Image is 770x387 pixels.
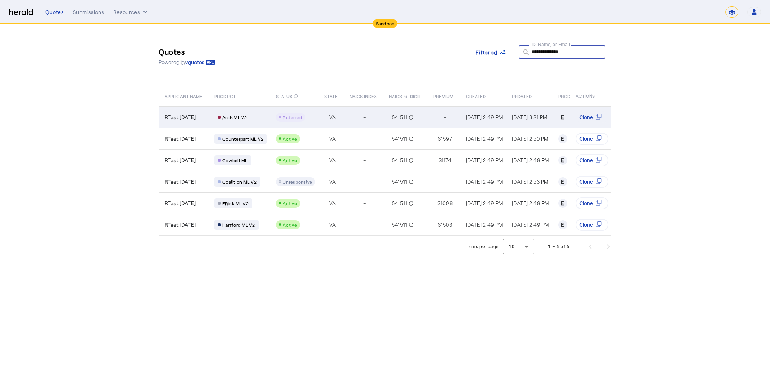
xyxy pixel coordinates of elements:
[548,243,569,250] div: 1 – 6 of 6
[159,46,215,57] h3: Quotes
[222,114,247,120] span: Arch ML V2
[512,135,548,142] span: [DATE] 2:50 PM
[214,92,236,100] span: PRODUCT
[113,8,149,16] button: Resources dropdown menu
[363,135,366,143] span: -
[558,156,567,165] div: E
[558,199,567,208] div: E
[512,92,532,100] span: UPDATED
[440,200,453,207] span: 1698
[558,92,583,100] span: PRODUCER
[392,135,407,143] span: 541511
[558,220,567,229] div: E
[466,243,500,250] div: Items per page:
[444,178,446,186] span: -
[329,157,336,164] span: VA
[476,48,497,56] span: Filtered
[407,114,414,121] mat-icon: info_outline
[283,201,297,206] span: Active
[470,45,513,59] button: Filtered
[466,221,503,228] span: [DATE] 2:49 PM
[294,92,298,100] mat-icon: info_outline
[407,135,414,143] mat-icon: info_outline
[407,157,414,164] mat-icon: info_outline
[531,41,570,47] mat-label: ID, Name, or Email
[165,178,196,186] span: RTest [DATE]
[9,9,33,16] img: Herald Logo
[438,135,441,143] span: $
[439,157,442,164] span: $
[558,113,567,122] div: E
[570,85,612,106] th: ACTIONS
[392,157,407,164] span: 541511
[283,222,297,227] span: Active
[512,114,547,120] span: [DATE] 3:21 PM
[329,221,336,229] span: VA
[363,157,366,164] span: -
[159,85,658,236] table: Table view of all quotes submitted by your platform
[363,178,366,186] span: -
[283,136,297,141] span: Active
[579,200,593,207] span: Clone
[579,221,593,229] span: Clone
[442,157,451,164] span: 1174
[466,135,503,142] span: [DATE] 2:49 PM
[466,92,486,100] span: CREATED
[512,221,549,228] span: [DATE] 2:49 PM
[466,178,503,185] span: [DATE] 2:49 PM
[407,200,414,207] mat-icon: info_outline
[373,19,397,28] div: Sandbox
[283,115,302,120] span: Referred
[576,133,608,145] button: Clone
[165,200,196,207] span: RTest [DATE]
[558,177,567,186] div: E
[222,136,263,142] span: Counterpart ML V2
[392,178,407,186] span: 541511
[350,92,377,100] span: NAICS INDEX
[329,135,336,143] span: VA
[392,200,407,207] span: 541511
[438,221,441,229] span: $
[283,179,312,184] span: Unresponsive
[222,222,255,228] span: Hartford ML V2
[165,221,196,229] span: RTest [DATE]
[576,154,608,166] button: Clone
[222,157,248,163] span: Cowbell ML
[73,8,104,16] div: Submissions
[165,92,202,100] span: APPLICANT NAME
[159,58,215,66] p: Powered by
[165,114,196,121] span: RTest [DATE]
[407,178,414,186] mat-icon: info_outline
[519,48,531,58] mat-icon: search
[576,176,608,188] button: Clone
[576,219,608,231] button: Clone
[512,178,548,185] span: [DATE] 2:53 PM
[441,221,452,229] span: 1503
[579,178,593,186] span: Clone
[576,197,608,209] button: Clone
[579,157,593,164] span: Clone
[363,114,366,121] span: -
[363,221,366,229] span: -
[433,92,454,100] span: PREMIUM
[392,114,407,121] span: 541511
[329,200,336,207] span: VA
[437,200,440,207] span: $
[558,134,567,143] div: E
[392,221,407,229] span: 541511
[512,200,549,206] span: [DATE] 2:49 PM
[576,111,608,123] button: Clone
[579,114,593,121] span: Clone
[186,58,215,66] a: /quotes
[222,200,249,206] span: ERisk ML V2
[283,158,297,163] span: Active
[329,114,336,121] span: VA
[363,200,366,207] span: -
[466,157,503,163] span: [DATE] 2:49 PM
[329,178,336,186] span: VA
[165,157,196,164] span: RTest [DATE]
[324,92,337,100] span: STATE
[222,179,257,185] span: Coalition ML V2
[466,200,503,206] span: [DATE] 2:49 PM
[45,8,64,16] div: Quotes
